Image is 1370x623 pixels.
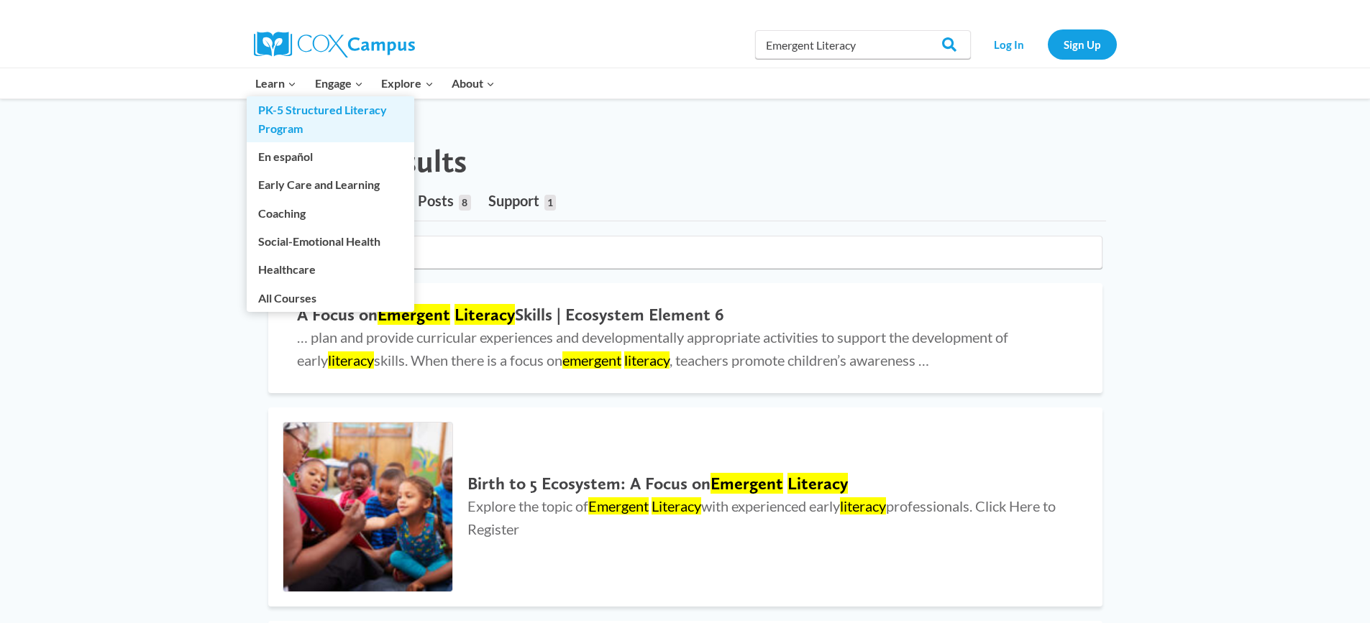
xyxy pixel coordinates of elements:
[418,192,454,209] span: Posts
[247,68,306,98] button: Child menu of Learn
[247,256,414,283] a: Healthcare
[418,180,470,221] a: Posts8
[624,351,670,369] mark: literacy
[254,32,415,57] img: Cox Campus
[588,497,649,514] mark: Emergent
[787,473,848,494] mark: Literacy
[297,305,1074,326] h2: A Focus on Skills | Ecosystem Element 6
[247,228,414,255] a: Social-Emotional Health
[373,68,443,98] button: Child menu of Explore
[978,29,1041,59] a: Log In
[467,497,1056,537] span: Explore the topic of with experienced early professionals. Click Here to Register
[488,192,539,209] span: Support
[711,473,783,494] mark: Emergent
[459,195,470,211] span: 8
[488,180,556,221] a: Support1
[978,29,1117,59] nav: Secondary Navigation
[378,304,450,325] mark: Emergent
[467,474,1073,494] h2: Birth to 5 Ecosystem: A Focus on
[455,304,515,325] mark: Literacy
[268,236,1102,269] input: Search for...
[1048,29,1117,59] a: Sign Up
[247,68,504,98] nav: Primary Navigation
[247,143,414,170] a: En español
[247,171,414,198] a: Early Care and Learning
[562,351,621,369] mark: emergent
[442,68,504,98] button: Child menu of About
[544,195,556,211] span: 1
[328,351,374,369] mark: literacy
[247,284,414,311] a: All Courses
[247,96,414,142] a: PK-5 Structured Literacy Program
[755,30,971,59] input: Search Cox Campus
[283,423,453,592] img: Birth to 5 Ecosystem: A Focus on Emergent Literacy
[268,407,1102,607] a: Birth to 5 Ecosystem: A Focus on Emergent Literacy Birth to 5 Ecosystem: A Focus onEmergent Liter...
[306,68,373,98] button: Child menu of Engage
[840,497,886,514] mark: literacy
[652,497,701,514] mark: Literacy
[247,199,414,226] a: Coaching
[268,283,1102,393] a: A Focus onEmergent LiteracySkills | Ecosystem Element 6 … plan and provide curricular experiences...
[297,328,1008,369] span: … plan and provide curricular experiences and developmentally appropriate activities to support t...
